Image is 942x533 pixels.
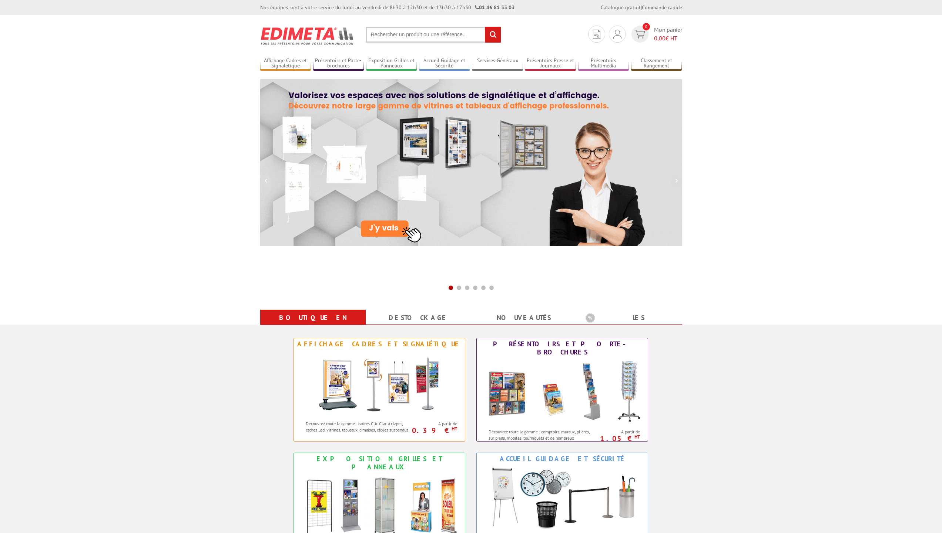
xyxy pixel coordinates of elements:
[475,4,514,11] strong: 01 46 81 33 03
[525,57,576,70] a: Présentoirs Presse et Journaux
[452,426,457,432] sup: HT
[296,455,463,471] div: Exposition Grilles et Panneaux
[586,311,673,338] a: Les promotions
[634,30,645,39] img: devis rapide
[630,26,682,43] a: devis rapide 0 Mon panier 0,00€ HT
[578,57,629,70] a: Présentoirs Multimédia
[489,429,594,447] p: Découvrez toute la gamme : comptoirs, muraux, pliants, sur pieds, mobiles, tourniquets et de nomb...
[593,30,600,39] img: devis rapide
[375,311,462,324] a: Destockage
[476,338,648,442] a: Présentoirs et Porte-brochures Présentoirs et Porte-brochures Découvrez toute la gamme : comptoir...
[634,434,640,440] sup: HT
[596,429,640,435] span: A partir de
[481,358,644,425] img: Présentoirs et Porte-brochures
[479,455,646,463] div: Accueil Guidage et Sécurité
[366,57,417,70] a: Exposition Grilles et Panneaux
[260,57,311,70] a: Affichage Cadres et Signalétique
[413,421,457,427] span: A partir de
[654,34,666,42] span: 0,00
[586,311,678,326] b: Les promotions
[296,340,463,348] div: Affichage Cadres et Signalétique
[642,4,682,11] a: Commande rapide
[311,350,448,417] img: Affichage Cadres et Signalétique
[269,311,357,338] a: Boutique en ligne
[613,30,621,39] img: devis rapide
[479,340,646,356] div: Présentoirs et Porte-brochures
[601,4,641,11] a: Catalogue gratuit
[593,436,640,441] p: 1.05 €
[366,27,501,43] input: Rechercher un produit ou une référence...
[480,311,568,324] a: nouveautés
[313,57,364,70] a: Présentoirs et Porte-brochures
[485,27,501,43] input: rechercher
[294,338,465,442] a: Affichage Cadres et Signalétique Affichage Cadres et Signalétique Découvrez toute la gamme : cadr...
[260,4,514,11] div: Nos équipes sont à votre service du lundi au vendredi de 8h30 à 12h30 et de 13h30 à 17h30
[481,465,644,532] img: Accueil Guidage et Sécurité
[419,57,470,70] a: Accueil Guidage et Sécurité
[306,420,411,433] p: Découvrez toute la gamme : cadres Clic-Clac à clapet, cadres Led, vitrines, tableaux, cimaises, c...
[654,34,682,43] span: € HT
[472,57,523,70] a: Services Généraux
[643,23,650,30] span: 0
[631,57,682,70] a: Classement et Rangement
[601,4,682,11] div: |
[410,428,457,433] p: 0.39 €
[654,26,682,43] span: Mon panier
[260,22,355,50] img: Présentoir, panneau, stand - Edimeta - PLV, affichage, mobilier bureau, entreprise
